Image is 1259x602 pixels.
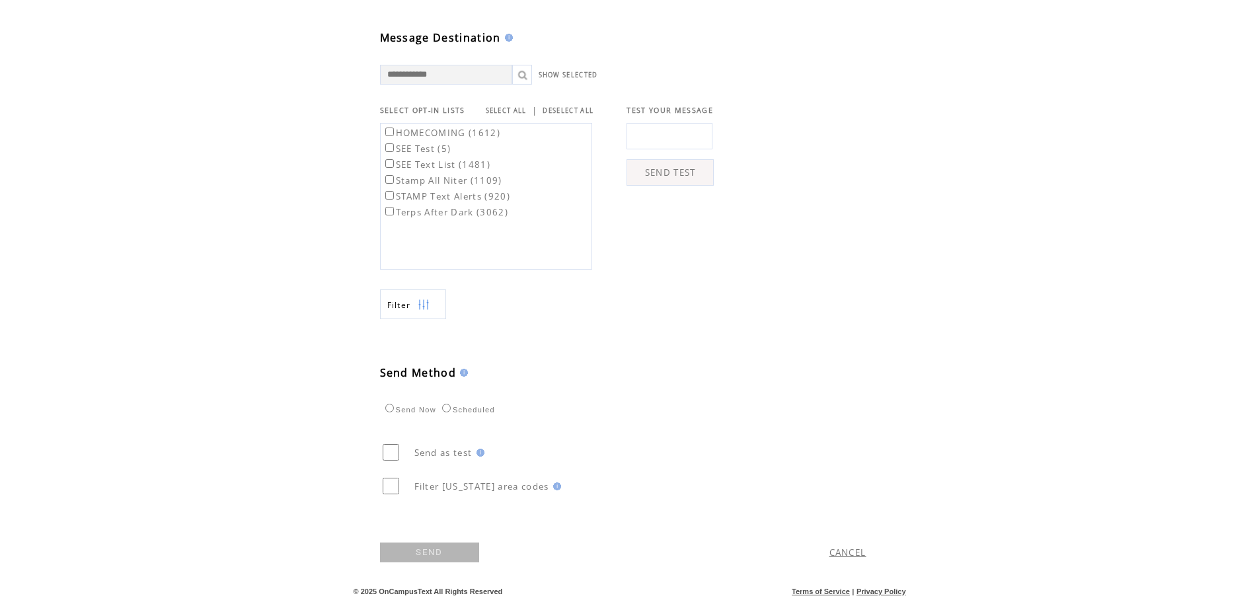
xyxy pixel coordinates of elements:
[383,143,451,155] label: SEE Test (5)
[549,482,561,490] img: help.gif
[380,543,479,562] a: SEND
[380,289,446,319] a: Filter
[501,34,513,42] img: help.gif
[383,174,502,186] label: Stamp All Niter (1109)
[543,106,593,115] a: DESELECT ALL
[473,449,484,457] img: help.gif
[442,404,451,412] input: Scheduled
[385,175,394,184] input: Stamp All Niter (1109)
[627,106,713,115] span: TEST YOUR MESSAGE
[852,587,854,595] span: |
[792,587,850,595] a: Terms of Service
[414,480,549,492] span: Filter [US_STATE] area codes
[857,587,906,595] a: Privacy Policy
[532,104,537,116] span: |
[456,369,468,377] img: help.gif
[439,406,495,414] label: Scheduled
[380,30,501,45] span: Message Destination
[385,404,394,412] input: Send Now
[385,191,394,200] input: STAMP Text Alerts (920)
[380,365,457,380] span: Send Method
[387,299,411,311] span: Show filters
[385,128,394,136] input: HOMECOMING (1612)
[385,159,394,168] input: SEE Text List (1481)
[539,71,598,79] a: SHOW SELECTED
[380,106,465,115] span: SELECT OPT-IN LISTS
[385,143,394,152] input: SEE Test (5)
[382,406,436,414] label: Send Now
[383,127,501,139] label: HOMECOMING (1612)
[418,290,430,320] img: filters.png
[354,587,503,595] span: © 2025 OnCampusText All Rights Reserved
[414,447,473,459] span: Send as test
[383,190,511,202] label: STAMP Text Alerts (920)
[385,207,394,215] input: Terps After Dark (3062)
[486,106,527,115] a: SELECT ALL
[829,546,866,558] a: CANCEL
[627,159,714,186] a: SEND TEST
[383,159,491,170] label: SEE Text List (1481)
[383,206,509,218] label: Terps After Dark (3062)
